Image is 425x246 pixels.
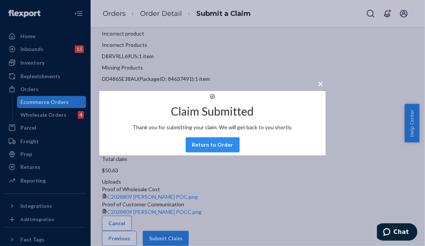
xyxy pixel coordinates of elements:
span: × [317,77,323,90]
h2: Claim Submitted [171,105,254,118]
button: Return to Order [186,137,240,152]
p: Thank you for submitting your claim. We will get back to you shortly. [133,124,293,131]
iframe: Opens a widget where you can chat to one of our agents [377,223,417,242]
